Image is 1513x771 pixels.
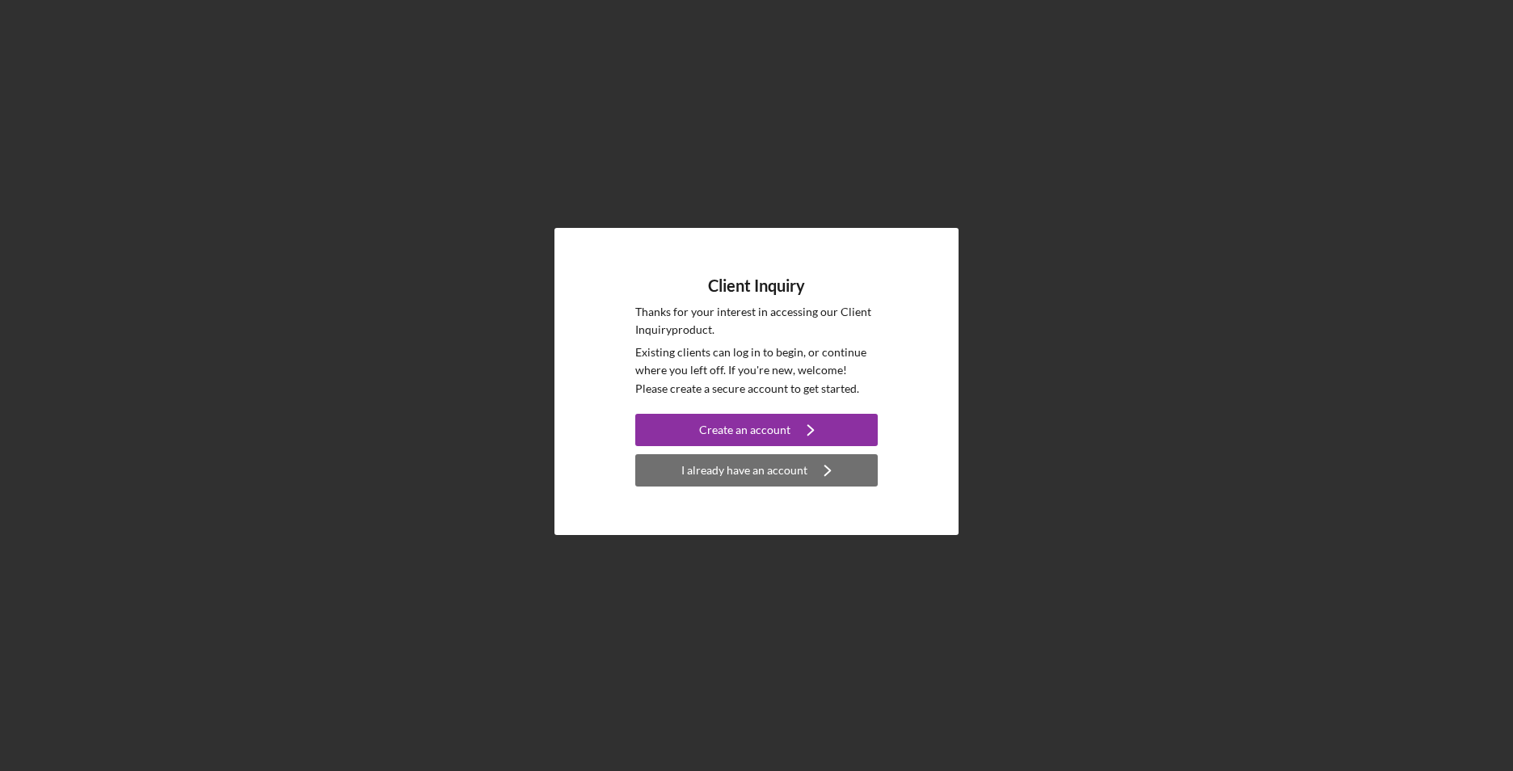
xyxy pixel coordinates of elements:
[681,454,807,487] div: I already have an account
[635,414,878,446] button: Create an account
[635,303,878,339] p: Thanks for your interest in accessing our Client Inquiry product.
[635,414,878,450] a: Create an account
[699,414,790,446] div: Create an account
[635,343,878,398] p: Existing clients can log in to begin, or continue where you left off. If you're new, welcome! Ple...
[708,276,805,295] h4: Client Inquiry
[635,454,878,487] button: I already have an account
